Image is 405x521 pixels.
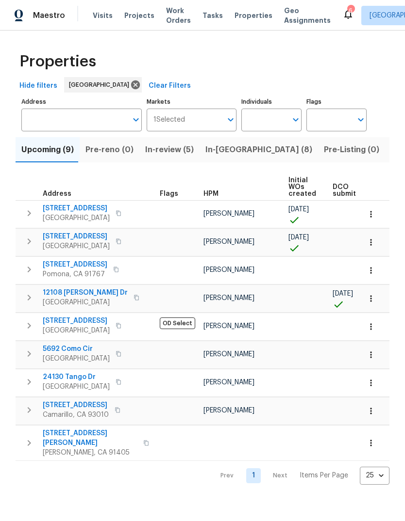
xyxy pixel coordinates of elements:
span: [GEOGRAPHIC_DATA] [43,213,110,223]
button: Open [129,113,143,126]
a: Goto page 1 [246,468,261,483]
div: 25 [360,463,389,488]
button: Open [224,113,237,126]
span: HPM [203,190,219,197]
span: [PERSON_NAME] [203,351,254,358]
span: Address [43,190,71,197]
span: Visits [93,11,113,20]
button: Hide filters [16,77,61,95]
span: Properties [235,11,272,20]
span: Hide filters [19,80,57,92]
span: Pre-reno (0) [85,143,134,157]
span: Properties [19,57,96,66]
span: [GEOGRAPHIC_DATA] [43,298,128,307]
span: [PERSON_NAME] [203,295,254,301]
label: Markets [147,99,237,105]
div: 6 [347,6,354,16]
span: [GEOGRAPHIC_DATA] [69,80,133,90]
span: Pomona, CA 91767 [43,269,107,279]
button: Clear Filters [145,77,195,95]
label: Flags [306,99,367,105]
span: Flags [160,190,178,197]
span: [STREET_ADDRESS] [43,400,109,410]
span: [STREET_ADDRESS][PERSON_NAME] [43,428,137,448]
span: [DATE] [288,234,309,241]
span: 1 Selected [153,116,185,124]
span: 5692 Como Cir [43,344,110,354]
span: Projects [124,11,154,20]
span: [PERSON_NAME] [203,323,254,330]
span: [PERSON_NAME] [203,210,254,217]
span: OD Select [160,317,195,329]
span: Maestro [33,11,65,20]
span: [DATE] [333,290,353,297]
label: Address [21,99,142,105]
span: Tasks [202,12,223,19]
label: Individuals [241,99,302,105]
div: [GEOGRAPHIC_DATA] [64,77,142,93]
button: Open [289,113,303,126]
span: Upcoming (9) [21,143,74,157]
button: Open [354,113,368,126]
span: Initial WOs created [288,177,316,197]
p: Items Per Page [300,471,348,480]
span: [PERSON_NAME] [203,267,254,273]
span: [STREET_ADDRESS] [43,204,110,213]
span: [PERSON_NAME], CA 91405 [43,448,137,458]
span: Geo Assignments [284,6,331,25]
span: Pre-Listing (0) [324,143,379,157]
span: [PERSON_NAME] [203,379,254,386]
span: [PERSON_NAME] [203,238,254,245]
span: [GEOGRAPHIC_DATA] [43,354,110,363]
span: [GEOGRAPHIC_DATA] [43,326,110,335]
span: [STREET_ADDRESS] [43,232,110,241]
span: In-[GEOGRAPHIC_DATA] (8) [205,143,312,157]
span: 24130 Tango Dr [43,372,110,382]
span: 12108 [PERSON_NAME] Dr [43,288,128,298]
span: In-review (5) [145,143,194,157]
span: DCO submitted [333,184,368,197]
span: Work Orders [166,6,191,25]
span: [STREET_ADDRESS] [43,316,110,326]
span: [GEOGRAPHIC_DATA] [43,382,110,392]
nav: Pagination Navigation [211,467,389,485]
span: Clear Filters [149,80,191,92]
span: Camarillo, CA 93010 [43,410,109,420]
span: [GEOGRAPHIC_DATA] [43,241,110,251]
span: [STREET_ADDRESS] [43,260,107,269]
span: [PERSON_NAME] [203,407,254,414]
span: [DATE] [288,206,309,213]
